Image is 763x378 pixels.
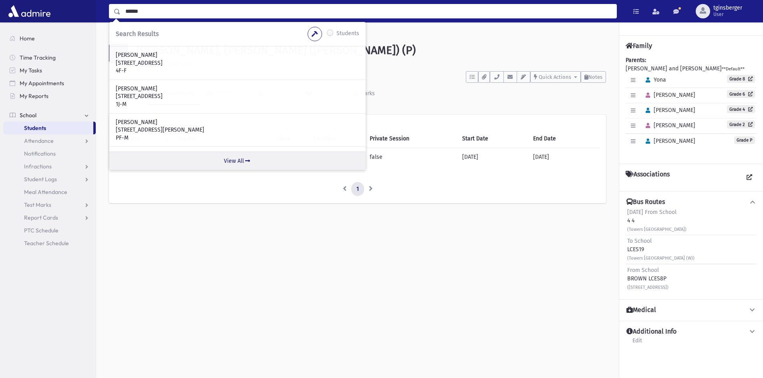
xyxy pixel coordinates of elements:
span: [PERSON_NAME] [642,138,695,144]
a: View All [109,152,366,170]
span: [DATE] From School [627,209,676,216]
h4: Medical [626,306,656,314]
th: End Date [528,130,600,148]
small: ([STREET_ADDRESS]) [627,285,668,290]
td: false [365,148,457,166]
span: PTC Schedule [24,227,58,234]
h4: Associations [626,170,670,185]
a: [PERSON_NAME] [STREET_ADDRESS] 4F-F [116,51,359,75]
span: [PERSON_NAME] [642,92,695,98]
span: Student Logs [24,176,57,183]
a: My Reports [3,90,96,102]
a: Students [109,33,138,40]
small: (Towers [GEOGRAPHIC_DATA]) [627,227,686,232]
a: [PERSON_NAME] [STREET_ADDRESS] 1J-M [116,85,359,108]
a: Students [3,122,93,134]
h4: Bus Routes [626,198,665,206]
a: Edit [632,336,642,350]
a: My Tasks [3,64,96,77]
small: (Towers [GEOGRAPHIC_DATA] (W)) [627,256,695,261]
span: [PERSON_NAME] [642,122,695,129]
button: Additional Info [626,328,757,336]
button: Quick Actions [530,71,581,83]
input: Search [121,4,616,18]
p: [PERSON_NAME] [116,118,359,126]
p: [STREET_ADDRESS] [116,59,359,67]
img: AdmirePro [6,3,52,19]
a: Time Tracking [3,51,96,64]
span: Notifications [24,150,56,157]
span: Time Tracking [20,54,56,61]
a: 1 [351,182,364,196]
span: To School [627,238,652,244]
span: Meal Attendance [24,188,67,196]
h1: [PERSON_NAME], [PERSON_NAME] ([PERSON_NAME]) (P) [136,44,606,57]
a: Activity [109,83,148,105]
a: Grade 6 [727,90,755,98]
p: PF-M [116,134,359,142]
p: 1J-M [116,100,359,108]
a: Notifications [3,147,96,160]
span: Infractions [24,163,52,170]
p: [STREET_ADDRESS][PERSON_NAME] [116,126,359,134]
label: Students [336,29,359,39]
span: Attendance [24,137,54,144]
nav: breadcrumb [109,32,138,44]
span: Test Marks [24,201,51,208]
span: Home [20,35,35,42]
div: LCES19 [627,237,695,262]
span: My Appointments [20,80,64,87]
span: Students [24,124,46,132]
span: tginsberger [713,5,742,11]
span: School [20,112,36,119]
a: Grade 8 [727,75,755,83]
span: [PERSON_NAME] [642,107,695,114]
a: Meal Attendance [3,186,96,198]
span: Teacher Schedule [24,240,69,247]
span: From School [627,267,659,274]
h4: Family [626,42,652,50]
span: Report Cards [24,214,58,221]
a: View all Associations [742,170,757,185]
div: 4 4 [627,208,686,233]
p: 4F-F [116,67,359,75]
span: My Tasks [20,67,42,74]
a: Student Logs [3,173,96,186]
button: Bus Routes [626,198,757,206]
a: My Appointments [3,77,96,90]
b: Parents: [626,57,646,64]
a: Grade 4 [727,105,755,113]
a: Teacher Schedule [3,237,96,250]
td: [DATE] [457,148,528,166]
div: Marks [358,90,375,97]
h4: Additional Info [626,328,676,336]
p: [STREET_ADDRESS] [116,92,359,100]
div: BROWN LCES8P [627,266,668,291]
span: Quick Actions [539,74,571,80]
a: Grade 2 [727,120,755,128]
h6: [STREET_ADDRESS] [136,60,606,68]
span: Search Results [116,30,159,38]
a: Infractions [3,160,96,173]
td: [DATE] [528,148,600,166]
a: School [3,109,96,122]
span: My Reports [20,92,48,100]
a: Home [3,32,96,45]
th: Start Date [457,130,528,148]
th: Private Session [365,130,457,148]
a: PTC Schedule [3,224,96,237]
div: [PERSON_NAME] and [PERSON_NAME] [626,56,757,157]
p: [PERSON_NAME] [116,51,359,59]
div: L [109,44,128,63]
button: Notes [581,71,606,83]
span: Yona [642,76,666,83]
a: [PERSON_NAME] [STREET_ADDRESS][PERSON_NAME] PF-M [116,118,359,142]
span: Grade P [734,136,755,144]
a: Report Cards [3,211,96,224]
span: User [713,11,742,18]
span: Notes [588,74,602,80]
p: [PERSON_NAME] [116,85,359,93]
a: Attendance [3,134,96,147]
button: Medical [626,306,757,314]
a: Test Marks [3,198,96,211]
